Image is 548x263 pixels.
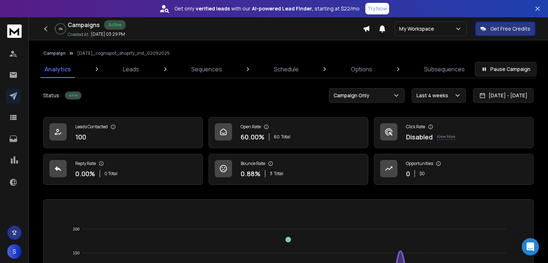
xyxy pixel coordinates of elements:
a: Leads [119,61,143,78]
strong: verified leads [196,5,230,12]
a: Bounce Rate0.88%3Total [209,154,368,185]
p: Created At: [68,32,89,37]
p: Leads Contacted [75,124,108,130]
p: Get only with our starting at $22/mo [174,5,360,12]
strong: AI-powered Lead Finder, [252,5,313,12]
span: 3 [270,171,272,177]
p: Get Free Credits [490,25,530,32]
p: Leads [123,65,139,73]
p: Schedule [274,65,299,73]
p: Status: [43,92,61,99]
span: 60 [274,134,280,140]
p: 0 [406,169,410,179]
p: 60.00 % [241,132,264,142]
a: Leads Contacted100 [43,117,203,148]
p: Disabled [406,132,433,142]
p: [DATE]_cognispot_shopify_ind_02092025 [77,50,170,56]
p: Click Rate [406,124,425,130]
p: Open Rate [241,124,261,130]
a: Subsequences [420,61,469,78]
p: Options [351,65,372,73]
p: 0 Total [104,171,117,177]
p: Opportunities [406,161,433,166]
p: My Workspace [399,25,437,32]
div: Open Intercom Messenger [522,238,539,255]
button: Get Free Credits [475,22,535,36]
p: Campaign Only [334,92,372,99]
div: Active [65,92,81,99]
p: 0.00 % [75,169,95,179]
button: Campaign [43,50,66,56]
p: 2 % [59,27,63,31]
tspan: 150 [73,251,80,255]
a: Opportunities0$0 [374,154,534,185]
span: Total [274,171,283,177]
a: Analytics [40,61,75,78]
h1: Campaigns [68,21,100,29]
img: logo [7,24,22,38]
p: Sequences [191,65,222,73]
a: Schedule [269,61,303,78]
p: Try Now [367,5,387,12]
p: 0.88 % [241,169,260,179]
button: S [7,244,22,259]
a: Reply Rate0.00%0 Total [43,154,203,185]
p: Reply Rate [75,161,96,166]
a: Open Rate60.00%60Total [209,117,368,148]
p: $ 0 [419,171,425,177]
p: Know More [437,134,455,140]
p: Last 4 weeks [416,92,451,99]
p: Bounce Rate [241,161,265,166]
p: Subsequences [424,65,465,73]
tspan: 200 [73,227,80,231]
div: Active [104,20,126,30]
a: Click RateDisabledKnow More [374,117,534,148]
a: Sequences [187,61,226,78]
button: Try Now [365,3,389,14]
p: Analytics [45,65,71,73]
p: [DATE] 03:29 PM [91,31,125,37]
p: 100 [75,132,86,142]
button: [DATE] - [DATE] [473,88,534,103]
span: Total [281,134,290,140]
button: Pause Campaign [475,62,536,76]
a: Options [347,61,377,78]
